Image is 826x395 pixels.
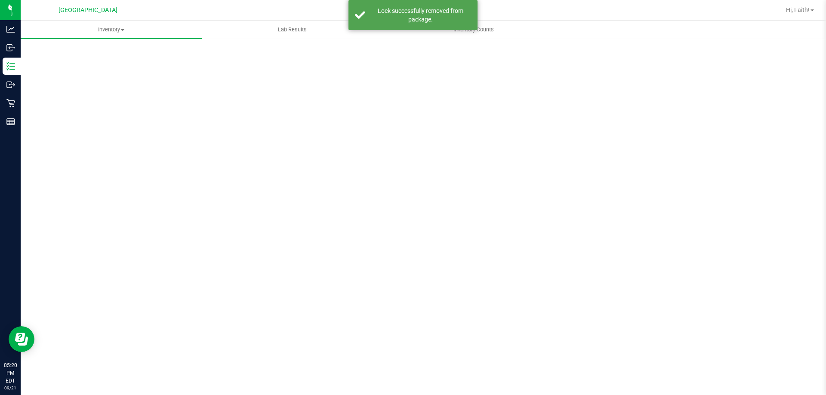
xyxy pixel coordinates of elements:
inline-svg: Retail [6,99,15,107]
p: 05:20 PM EDT [4,361,17,385]
inline-svg: Analytics [6,25,15,34]
inline-svg: Inventory [6,62,15,70]
div: Lock successfully removed from package. [370,6,471,24]
inline-svg: Reports [6,117,15,126]
a: Lab Results [202,21,383,39]
span: [GEOGRAPHIC_DATA] [59,6,117,14]
a: Inventory [21,21,202,39]
span: Hi, Faith! [786,6,810,13]
span: Inventory [21,26,202,34]
inline-svg: Inbound [6,43,15,52]
p: 09/21 [4,385,17,391]
inline-svg: Outbound [6,80,15,89]
iframe: Resource center [9,326,34,352]
span: Lab Results [266,26,318,34]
